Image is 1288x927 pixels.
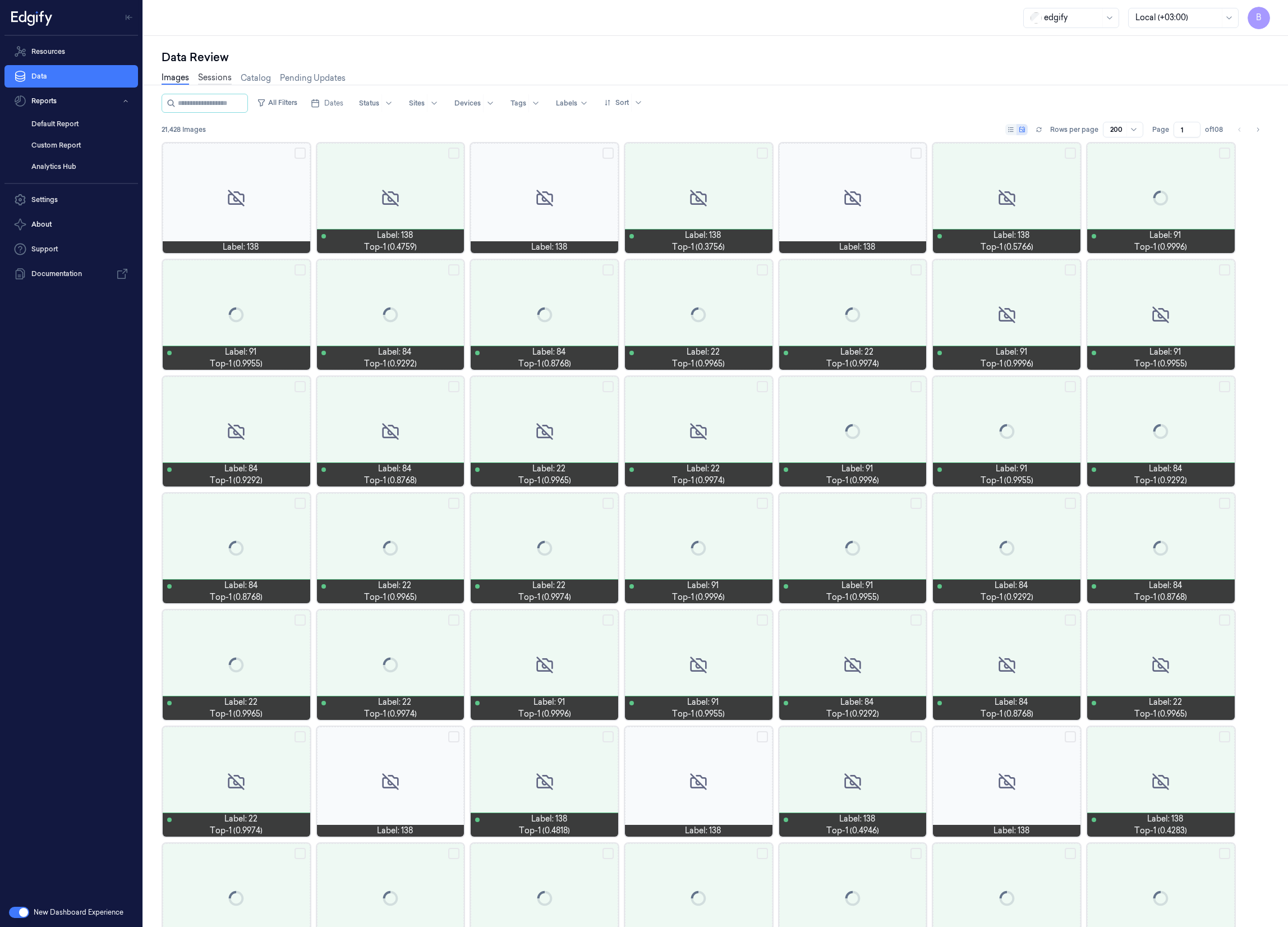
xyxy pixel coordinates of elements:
span: of 108 [1205,125,1223,135]
span: top-1 (0.8768) [364,475,417,487]
button: Select row [910,381,922,392]
button: All Filters [252,94,302,112]
a: Catalog [241,72,271,84]
span: Label: 91 [1149,230,1181,241]
a: Sessions [198,72,232,85]
button: Select row [602,148,614,159]
span: top-1 (0.9974) [210,825,263,837]
span: top-1 (0.3756) [672,241,725,253]
button: Select row [910,148,922,159]
span: Label: 91 [687,580,719,591]
span: top-1 (0.8768) [981,708,1033,720]
button: Select row [602,381,614,392]
a: Settings [4,189,138,211]
span: top-1 (0.8768) [210,591,263,603]
a: Documentation [4,263,138,285]
span: Label: 138 [685,230,721,241]
span: top-1 (0.9955) [1134,358,1187,370]
span: Label: 84 [840,696,873,708]
button: Select row [602,614,614,626]
span: top-1 (0.9965) [672,358,725,370]
span: top-1 (0.9996) [518,708,571,720]
button: Select row [448,381,459,392]
button: Select row [295,148,306,159]
span: top-1 (0.9292) [981,591,1033,603]
div: Data Review [162,49,1270,65]
span: Label: 138 [377,825,413,837]
a: Pending Updates [280,72,346,84]
span: Label: 84 [378,463,411,475]
button: Select row [1065,264,1076,276]
span: top-1 (0.9965) [210,708,263,720]
button: Select row [1065,148,1076,159]
button: Select row [1065,381,1076,392]
span: top-1 (0.9955) [981,475,1033,487]
span: Label: 91 [533,696,565,708]
button: Select row [602,848,614,859]
span: Label: 22 [224,813,257,825]
span: top-1 (0.9974) [826,358,879,370]
span: Label: 91 [841,580,873,591]
button: Select row [1065,498,1076,509]
span: Label: 22 [840,346,873,358]
button: Select row [295,381,306,392]
a: Custom Report [22,136,138,155]
span: Label: 138 [223,241,259,253]
button: B [1248,7,1270,29]
span: top-1 (0.9955) [210,358,263,370]
button: Select row [1065,731,1076,742]
span: Label: 91 [1149,346,1181,358]
button: Select row [448,731,459,742]
button: Select row [295,264,306,276]
a: Default Report [22,114,138,134]
span: top-1 (0.4283) [1134,825,1187,837]
button: Select row [1219,614,1230,626]
button: Select row [910,614,922,626]
button: Dates [306,94,348,112]
button: Select row [1065,848,1076,859]
span: top-1 (0.9996) [1134,241,1187,253]
button: Select row [602,731,614,742]
span: Label: 84 [224,580,257,591]
span: top-1 (0.9955) [826,591,879,603]
span: top-1 (0.9965) [518,475,571,487]
button: Toggle Navigation [120,8,138,26]
a: Resources [4,40,138,63]
button: Select row [1219,264,1230,276]
span: Label: 138 [1147,813,1183,825]
span: Label: 22 [1149,696,1182,708]
button: Select row [910,498,922,509]
span: top-1 (0.9974) [672,475,725,487]
span: top-1 (0.9965) [364,591,417,603]
button: Select row [910,264,922,276]
button: Select row [757,264,768,276]
span: Dates [324,98,343,108]
span: Label: 22 [687,463,720,475]
span: Label: 84 [224,463,257,475]
span: top-1 (0.9965) [1134,708,1187,720]
button: Select row [1219,848,1230,859]
span: top-1 (0.8768) [518,358,571,370]
nav: pagination [1232,122,1266,137]
button: Select row [602,498,614,509]
span: Label: 138 [531,813,567,825]
button: Select row [1219,731,1230,742]
p: Rows per page [1050,125,1098,135]
span: Label: 84 [378,346,411,358]
button: Select row [757,614,768,626]
span: Label: 138 [993,230,1029,241]
span: Label: 22 [224,696,257,708]
span: Label: 84 [1149,463,1182,475]
button: Select row [295,498,306,509]
button: Select row [1219,498,1230,509]
span: top-1 (0.9996) [672,591,725,603]
span: Label: 91 [996,463,1027,475]
span: top-1 (0.9292) [210,475,263,487]
button: Select row [448,148,459,159]
span: top-1 (0.4759) [364,241,417,253]
button: Select row [602,264,614,276]
a: Analytics Hub [22,157,138,176]
span: top-1 (0.9974) [364,708,417,720]
button: About [4,213,138,236]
